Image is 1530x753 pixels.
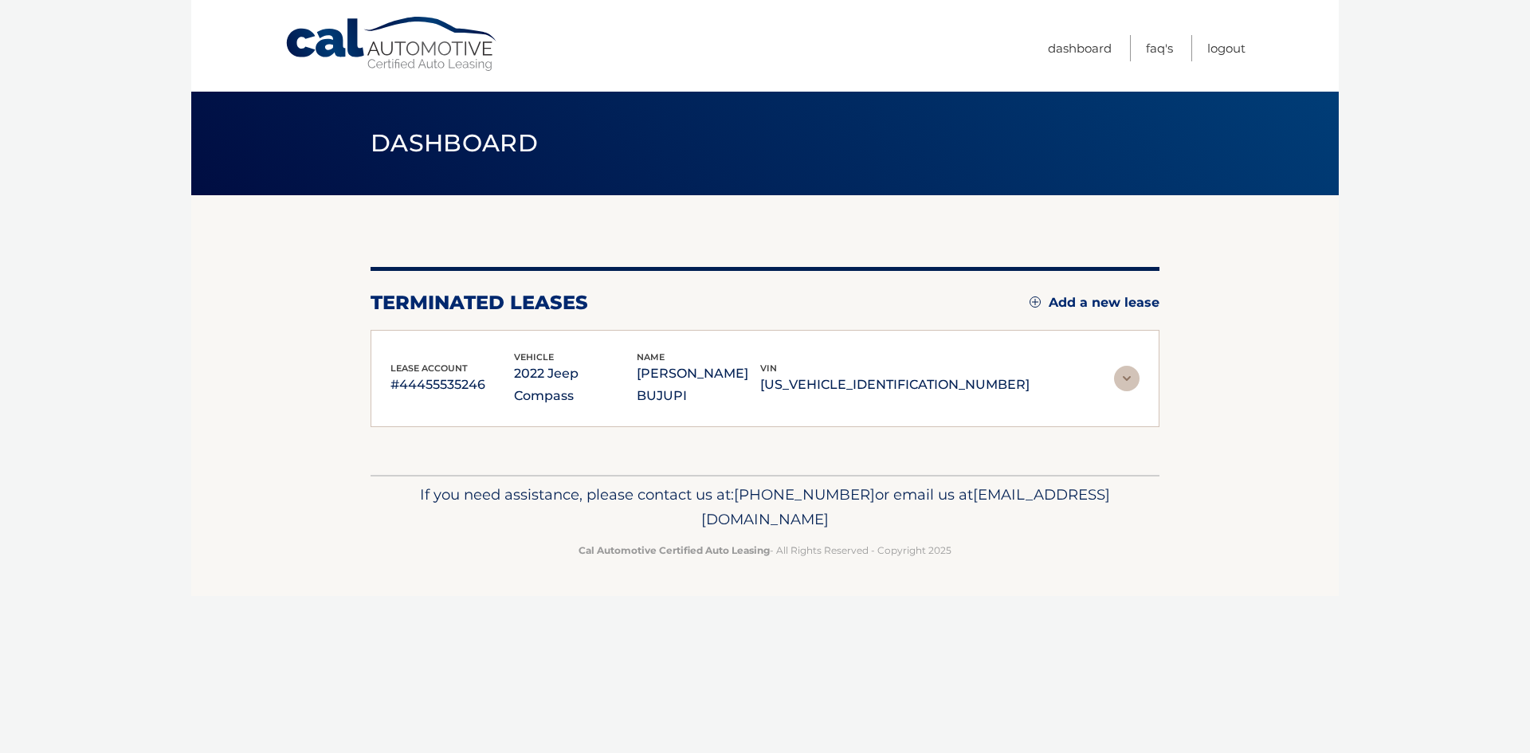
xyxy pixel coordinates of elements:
[284,16,500,73] a: Cal Automotive
[1048,35,1112,61] a: Dashboard
[734,485,875,504] span: [PHONE_NUMBER]
[1207,35,1246,61] a: Logout
[381,542,1149,559] p: - All Rights Reserved - Copyright 2025
[371,291,588,315] h2: terminated leases
[390,363,468,374] span: lease account
[579,544,770,556] strong: Cal Automotive Certified Auto Leasing
[760,374,1030,396] p: [US_VEHICLE_IDENTIFICATION_NUMBER]
[637,351,665,363] span: name
[514,363,637,407] p: 2022 Jeep Compass
[1114,366,1140,391] img: accordion-rest.svg
[381,482,1149,533] p: If you need assistance, please contact us at: or email us at
[637,363,760,407] p: [PERSON_NAME] BUJUPI
[390,374,514,396] p: #44455535246
[514,351,554,363] span: vehicle
[1146,35,1173,61] a: FAQ's
[371,128,538,158] span: Dashboard
[760,363,777,374] span: vin
[1030,295,1159,311] a: Add a new lease
[1030,296,1041,308] img: add.svg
